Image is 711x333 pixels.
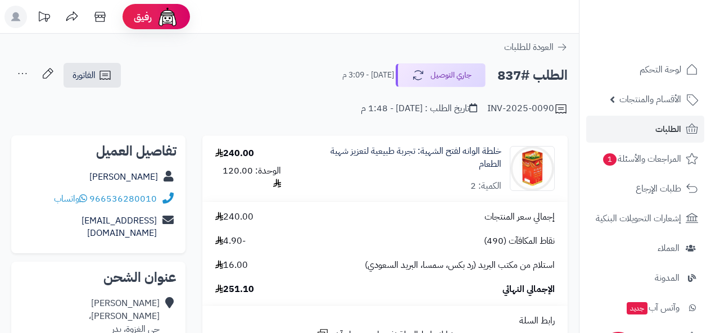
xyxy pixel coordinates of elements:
[586,264,704,291] a: المدونة
[636,181,681,197] span: طلبات الإرجاع
[215,259,248,272] span: 16.00
[215,283,254,296] span: 251.10
[396,63,486,87] button: جاري التوصيل
[134,10,152,24] span: رفيق
[658,240,680,256] span: العملاء
[342,70,394,81] small: [DATE] - 3:09 م
[510,146,554,191] img: 1693576549-IMG_3706-90x90.jpeg
[502,283,555,296] span: الإجمالي النهائي
[602,151,681,167] span: المراجعات والأسئلة
[484,211,555,223] span: إجمالي سعر المنتجات
[586,205,704,232] a: إشعارات التحويلات البنكية
[504,40,554,54] span: العودة للطلبات
[626,300,680,316] span: وآتس آب
[215,235,246,248] span: -4.90
[487,102,568,116] div: INV-2025-0090
[484,235,555,248] span: نقاط المكافآت (490)
[504,40,568,54] a: العودة للطلبات
[586,56,704,83] a: لوحة التحكم
[470,180,501,193] div: الكمية: 2
[655,270,680,286] span: المدونة
[365,259,555,272] span: استلام من مكتب البريد (رد بكس، سمسا، البريد السعودي)
[30,6,58,31] a: تحديثات المنصة
[596,211,681,226] span: إشعارات التحويلات البنكية
[215,165,281,190] div: الوحدة: 120.00
[603,153,617,166] span: 1
[215,211,253,223] span: 240.00
[81,214,157,240] a: [EMAIL_ADDRESS][DOMAIN_NAME]
[215,147,254,160] div: 240.00
[89,192,157,206] a: 966536280010
[497,64,568,87] h2: الطلب #837
[586,145,704,172] a: المراجعات والأسئلة1
[619,92,681,107] span: الأقسام والمنتجات
[307,145,501,171] a: خلطة الوانه لفتح الشهية: تجربة طبيعية لتعزيز شهية الطعام
[586,175,704,202] a: طلبات الإرجاع
[640,62,681,77] span: لوحة التحكم
[54,192,87,206] a: واتساب
[627,302,647,314] span: جديد
[586,294,704,321] a: وآتس آبجديد
[64,63,121,88] a: الفاتورة
[586,235,704,262] a: العملاء
[361,102,477,115] div: تاريخ الطلب : [DATE] - 1:48 م
[586,116,704,143] a: الطلبات
[655,121,681,137] span: الطلبات
[635,31,700,55] img: logo-2.png
[20,271,176,284] h2: عنوان الشحن
[156,6,179,28] img: ai-face.png
[73,69,96,82] span: الفاتورة
[207,314,563,327] div: رابط السلة
[89,170,158,184] a: [PERSON_NAME]
[20,144,176,158] h2: تفاصيل العميل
